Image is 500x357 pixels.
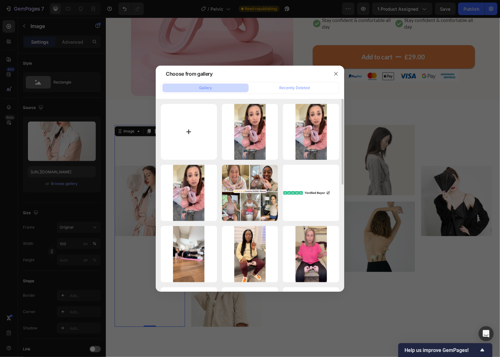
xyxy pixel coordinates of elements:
[173,226,204,282] img: image
[405,346,486,354] button: Show survey - Help us improve GemPages!
[17,111,30,116] div: Image
[207,28,369,51] button: Add to cart
[251,84,338,92] button: Recently Deleted
[298,35,320,44] div: £29.00
[279,85,310,91] div: Recently Deleted
[222,165,278,221] img: image
[85,107,156,232] img: gempages_586325087276237515-59890bf1-0a04-47b7-9d29-de77afe7d9aa.jpg
[296,226,327,282] img: image
[405,347,479,353] span: Help us improve GemPages!
[296,104,327,160] img: image
[173,165,204,221] img: image
[234,226,266,282] img: image
[234,104,266,160] img: image
[162,84,249,92] button: Gallery
[199,85,212,91] div: Gallery
[256,35,287,43] div: Add to cart
[479,326,494,341] div: Open Intercom Messenger
[166,70,213,78] div: Choose from gallery
[283,191,339,196] img: image
[223,52,353,64] img: gempages_586325087276237515-141dc9f7-c41a-494f-940d-1ffd3fd6f11b.png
